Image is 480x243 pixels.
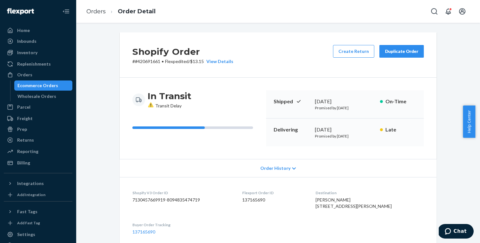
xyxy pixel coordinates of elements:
div: Settings [17,231,35,238]
a: Returns [4,135,72,145]
a: Order Detail [118,8,156,15]
a: Ecommerce Orders [14,80,73,91]
a: Home [4,25,72,35]
dt: Destination [316,190,424,195]
button: Fast Tags [4,207,72,217]
a: Prep [4,124,72,134]
div: Parcel [17,104,30,110]
dt: Flexport Order ID [242,190,306,195]
div: Inbounds [17,38,37,44]
button: Help Center [463,106,475,138]
button: View Details [204,58,233,65]
p: Delivering [274,126,310,133]
p: Shipped [274,98,310,105]
div: Ecommerce Orders [17,82,58,89]
a: Add Fast Tag [4,219,72,227]
a: Settings [4,229,72,240]
div: Add Fast Tag [17,220,40,226]
span: Transit Delay [148,103,182,108]
a: Add Integration [4,191,72,199]
div: Prep [17,126,27,132]
button: Create Return [333,45,374,58]
button: Duplicate Order [379,45,424,58]
span: • [162,59,164,64]
a: Inbounds [4,36,72,46]
button: Open account menu [456,5,469,18]
div: Home [17,27,30,34]
a: Freight [4,113,72,124]
p: # #420691661 / $13.15 [132,58,233,65]
iframe: Opens a widget where you can chat to one of our agents [439,224,474,240]
a: Billing [4,158,72,168]
div: Add Integration [17,192,45,197]
div: Billing [17,160,30,166]
dd: 7130457669919-8094835474719 [132,197,232,203]
a: Reporting [4,146,72,157]
div: Reporting [17,148,38,155]
div: [DATE] [315,126,375,133]
p: Late [385,126,416,133]
div: Integrations [17,180,44,187]
img: Flexport logo [7,8,34,15]
span: [PERSON_NAME] [STREET_ADDRESS][PERSON_NAME] [316,197,392,209]
a: Orders [4,70,72,80]
p: Promised by [DATE] [315,105,375,111]
button: Integrations [4,178,72,189]
button: Open notifications [442,5,455,18]
div: [DATE] [315,98,375,105]
a: Inventory [4,48,72,58]
ol: breadcrumbs [81,2,161,21]
a: Parcel [4,102,72,112]
a: 137165690 [132,229,155,234]
div: Replenishments [17,61,51,67]
p: On-Time [385,98,416,105]
button: Close Navigation [60,5,72,18]
button: Open Search Box [428,5,441,18]
a: Wholesale Orders [14,91,73,101]
dt: Shopify V3 Order ID [132,190,232,195]
div: Returns [17,137,34,143]
p: Promised by [DATE] [315,133,375,139]
span: Order History [260,165,290,171]
div: Fast Tags [17,208,37,215]
div: Inventory [17,49,37,56]
h3: In Transit [148,90,191,102]
span: Flexpedited [165,59,189,64]
div: Wholesale Orders [17,93,56,99]
div: Duplicate Order [385,48,418,54]
h2: Shopify Order [132,45,233,58]
a: Replenishments [4,59,72,69]
dt: Buyer Order Tracking [132,222,232,227]
dd: 137165690 [242,197,306,203]
div: Freight [17,115,33,122]
div: Orders [17,72,32,78]
a: Orders [86,8,106,15]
